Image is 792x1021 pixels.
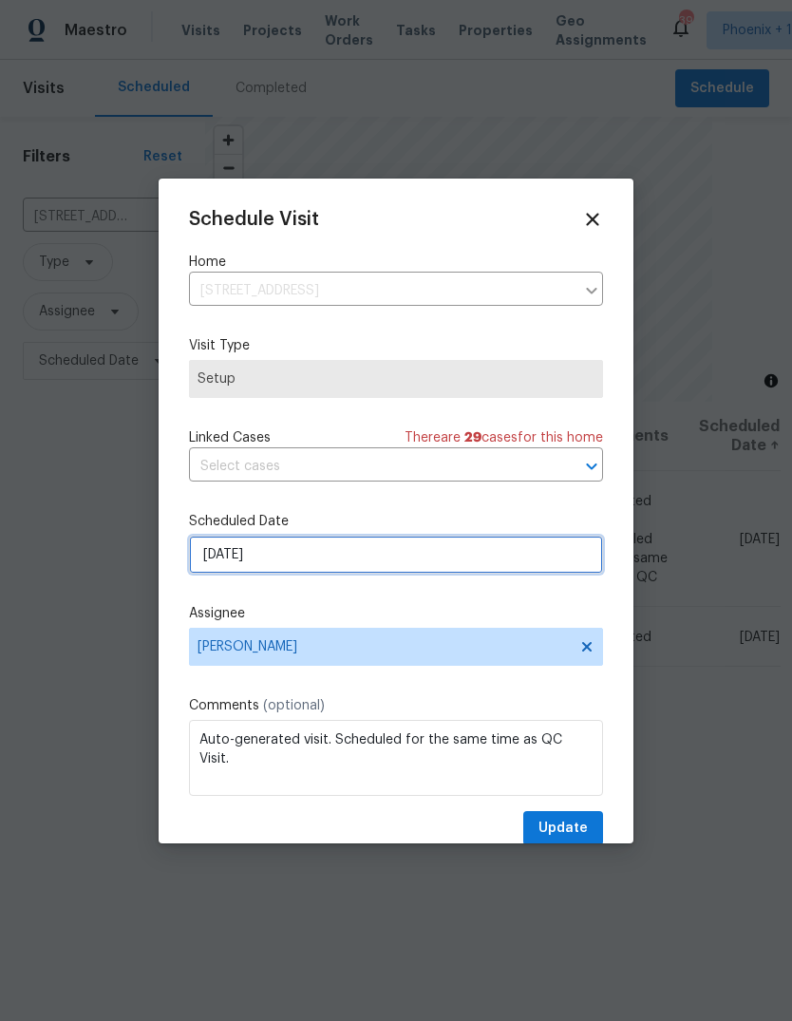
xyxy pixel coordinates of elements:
[578,453,605,480] button: Open
[538,817,588,841] span: Update
[189,452,550,482] input: Select cases
[189,512,603,531] label: Scheduled Date
[189,536,603,574] input: M/D/YYYY
[189,336,603,355] label: Visit Type
[464,431,481,444] span: 29
[405,428,603,447] span: There are case s for this home
[189,210,319,229] span: Schedule Visit
[198,639,570,654] span: [PERSON_NAME]
[189,428,271,447] span: Linked Cases
[523,811,603,846] button: Update
[189,720,603,796] textarea: Auto-generated visit. Scheduled for the same time as QC Visit.
[189,253,603,272] label: Home
[263,699,325,712] span: (optional)
[189,276,575,306] input: Enter in an address
[189,696,603,715] label: Comments
[582,209,603,230] span: Close
[198,369,594,388] span: Setup
[189,604,603,623] label: Assignee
